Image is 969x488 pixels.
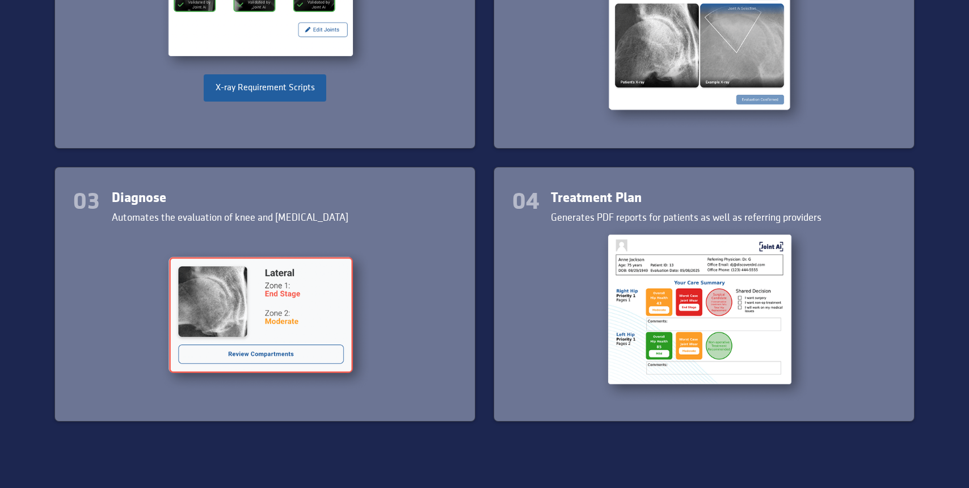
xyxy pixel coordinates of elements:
div: 04 [512,190,540,225]
a: X-ray Requirement Scripts [204,74,326,102]
div: Diagnose [112,190,348,206]
div: 03 [73,190,100,225]
div: Automates the evaluation of knee and [MEDICAL_DATA] [112,211,348,225]
div: Generates PDF reports for patients as well as referring providers [551,211,821,225]
div: Treatment Plan [551,190,821,206]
